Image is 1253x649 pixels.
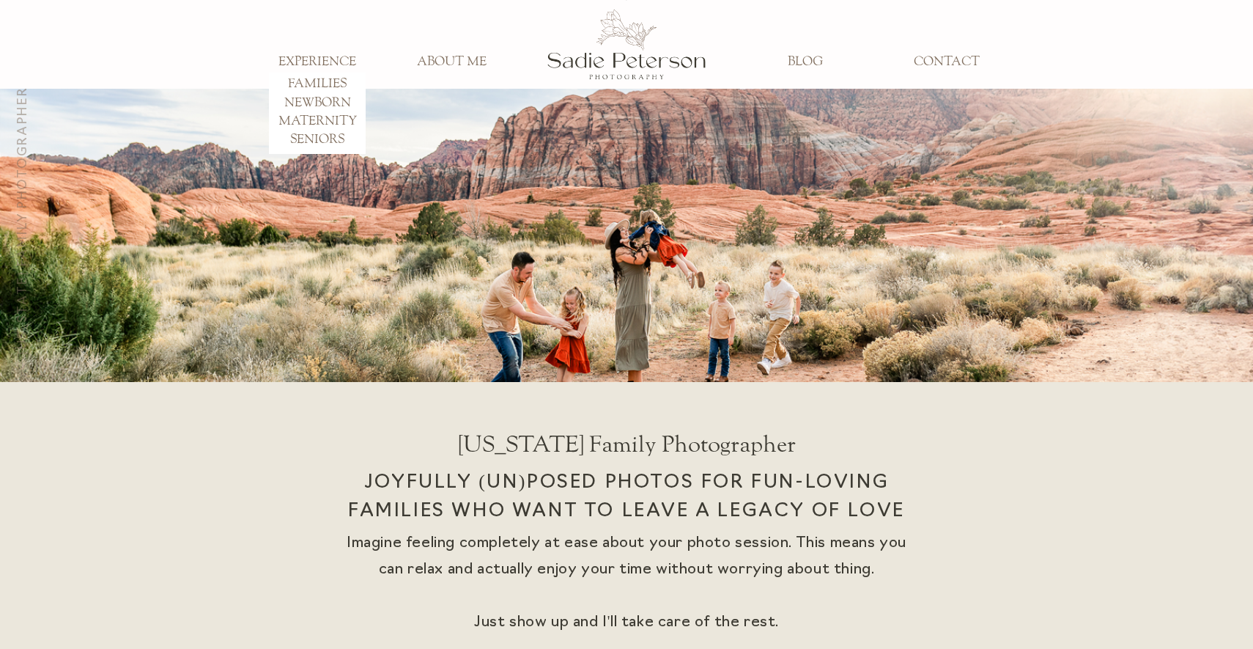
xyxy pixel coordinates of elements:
a: EXPERIENCE [269,54,366,70]
a: ABOUT ME [403,54,500,70]
h1: [US_STATE] Family Photographer [361,430,892,474]
a: FAMILIES [269,76,366,92]
h2: joyfully (un)posed photos for fun-loving families who want to leave a legacy of love [326,469,927,549]
a: SENIORS [269,132,366,148]
a: BLOG [757,54,854,70]
h3: [US_STATE] Family Photographer [14,81,29,360]
a: CONTACT [898,54,995,70]
a: NEWBORN [269,95,366,111]
a: MATERNITY [269,114,366,130]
